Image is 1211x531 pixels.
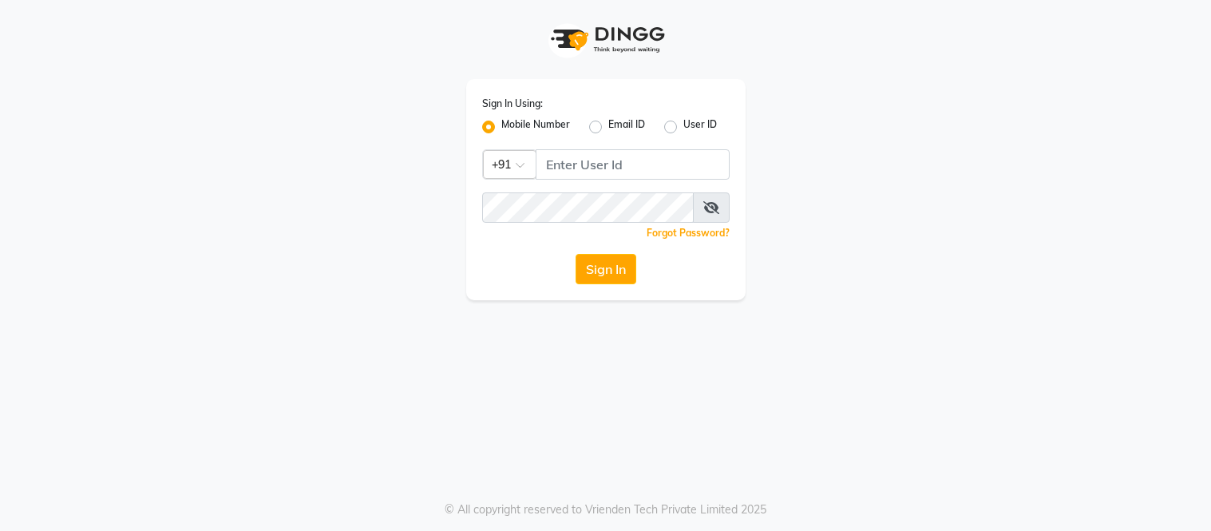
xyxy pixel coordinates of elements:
[647,227,730,239] a: Forgot Password?
[482,97,543,111] label: Sign In Using:
[542,16,670,63] img: logo1.svg
[608,117,645,137] label: Email ID
[576,254,636,284] button: Sign In
[501,117,570,137] label: Mobile Number
[536,149,730,180] input: Username
[482,192,694,223] input: Username
[683,117,717,137] label: User ID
